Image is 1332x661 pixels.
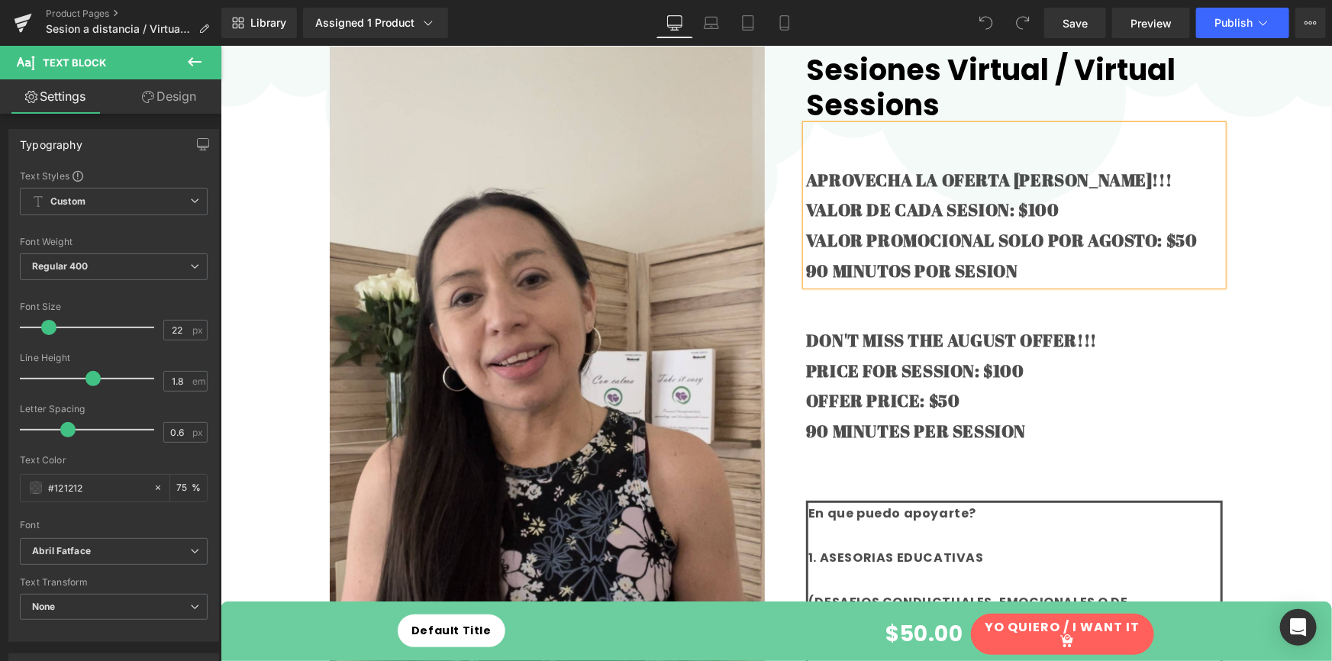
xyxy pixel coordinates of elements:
a: Sesiones virtual / Virtual sessions [585,1,1002,76]
button: More [1295,8,1326,38]
div: Line Height [20,353,208,363]
span: Save [1063,15,1088,31]
span: Publish [1214,17,1253,29]
div: Letter Spacing [20,404,208,414]
button: Redo [1008,8,1038,38]
a: Desktop [656,8,693,38]
div: Text Color [20,455,208,466]
div: Font [20,520,208,530]
b: 90 MINUTES PER SESSION [585,374,805,396]
strong: APROVECHA LA OFERTA [PERSON_NAME]!!! [585,123,952,145]
button: Undo [971,8,1001,38]
span: Preview [1130,15,1172,31]
div: Text Transform [20,577,208,588]
b: PRICE FOR SESSION: $100 [585,314,804,336]
div: Font Weight [20,237,208,247]
b: DON'T MISS THE AUGUST OFFER!!! [585,283,876,305]
b: None [32,601,56,612]
span: px [192,325,205,335]
div: Typography [20,130,82,151]
div: % [170,475,207,501]
span: em [192,376,205,386]
b: Regular 400 [32,260,89,272]
strong: VALOR PROMOCIONAL SOLO POR AGOSTO: $50 [585,183,977,205]
a: Preview [1112,8,1190,38]
input: Color [48,479,146,496]
span: px [192,427,205,437]
a: Mobile [766,8,803,38]
a: Product Pages [46,8,221,20]
button: Publish [1196,8,1289,38]
span: $50.00 [665,569,743,608]
a: Laptop [693,8,730,38]
a: New Library [221,8,297,38]
b: En que puedo apoyarte? [588,459,756,476]
div: Font Size [20,301,208,312]
i: Abril Fatface [32,545,91,558]
b: (DESAFIOS CONDUCTUALES, EMOCIONALES O DE DESARROLLO) [588,547,908,587]
b: Custom [50,195,85,208]
b: OFFER PRICE: $50 [585,343,740,366]
button: YO QUIERO / I WANT IT [750,568,934,609]
span: Sesion a distancia / Virtual session [46,23,192,35]
a: Tablet [730,8,766,38]
div: Open Intercom Messenger [1280,609,1317,646]
strong: VALOR DE CADA SESION: $100 [585,153,839,175]
div: Assigned 1 Product [315,15,436,31]
span: Library [250,16,286,30]
span: Text Block [43,56,106,69]
div: Text Styles [20,169,208,182]
a: Design [114,79,224,114]
strong: 90 MINUTOS POR SESION [585,214,798,236]
b: 1. ASESORIAS EDUCATIVAS [588,503,763,521]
